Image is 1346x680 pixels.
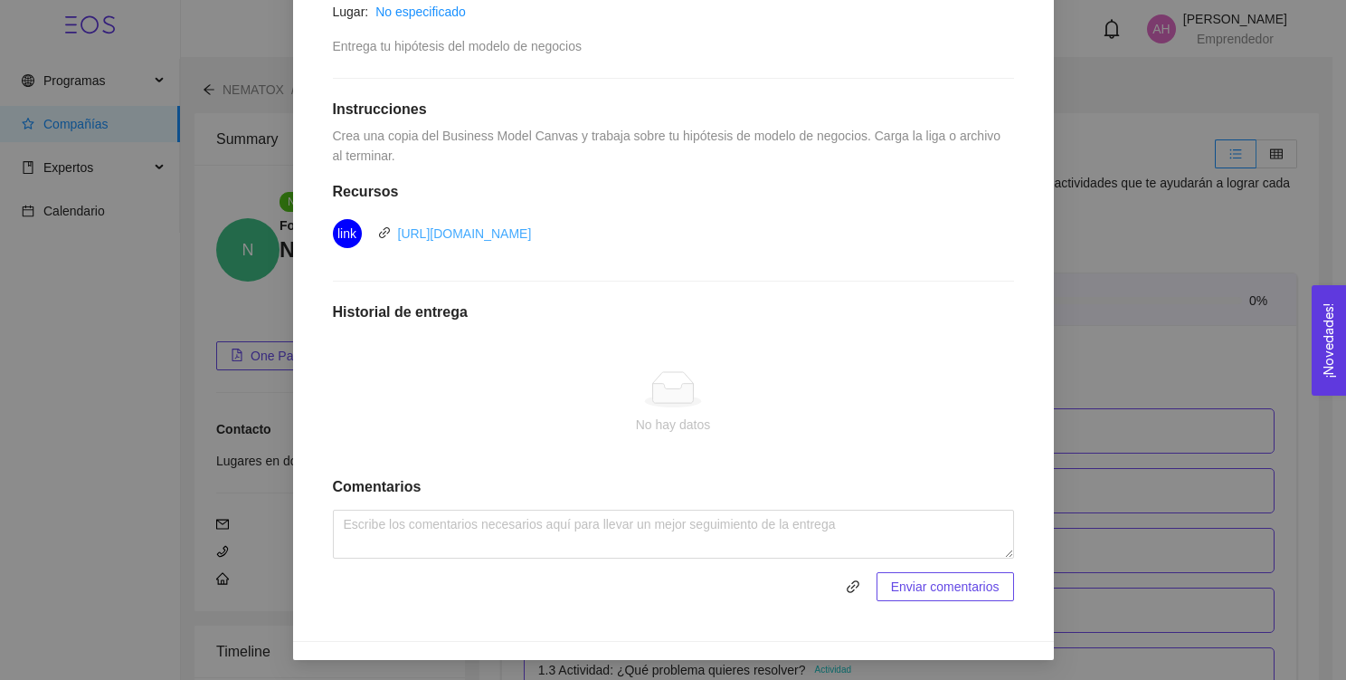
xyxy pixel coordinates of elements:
[375,5,466,19] a: No especificado
[333,478,1014,496] h1: Comentarios
[333,39,583,53] span: Entrega tu hipótesis del modelo de negocios
[839,579,867,594] span: link
[1312,285,1346,396] button: Open Feedback Widget
[877,572,1014,601] button: Enviar comentarios
[333,303,1014,321] h1: Historial de entrega
[398,226,532,241] a: [URL][DOMAIN_NAME]
[333,129,1004,163] span: Crea una copia del Business Model Canvas y trabaja sobre tu hipótesis de modelo de negocios. Carg...
[337,219,356,248] span: link
[839,579,867,594] span: link
[333,183,1014,201] h1: Recursos
[378,226,391,239] span: link
[347,415,1000,435] div: No hay datos
[333,101,1014,119] h1: Instrucciones
[839,572,867,601] button: link
[333,2,369,22] article: Lugar:
[891,577,1000,597] span: Enviar comentarios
